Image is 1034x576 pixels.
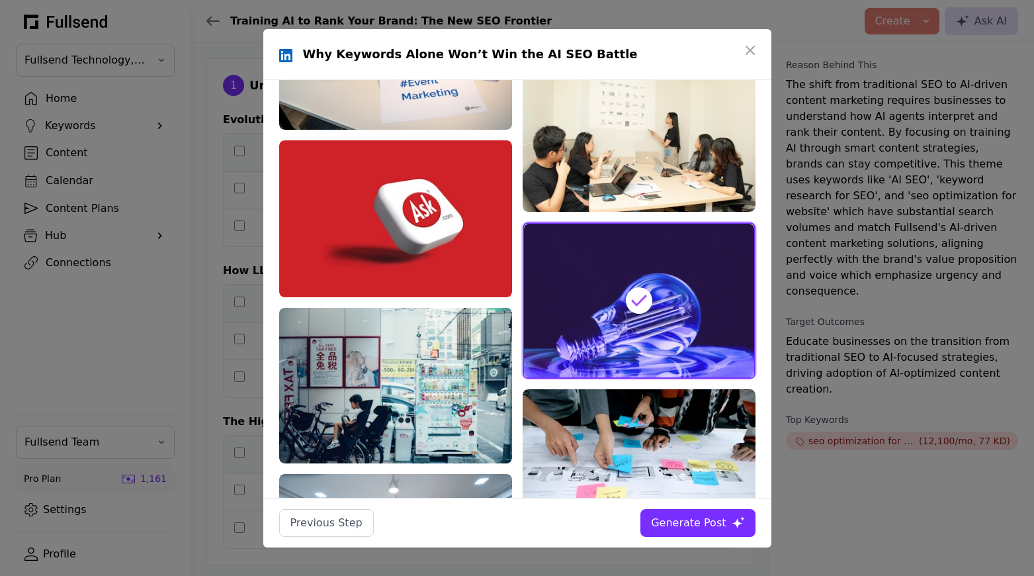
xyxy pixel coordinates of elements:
[523,389,755,545] img: person in gray shirt holding white printer paper
[279,140,512,297] img: logo
[523,65,755,212] img: woman standing near projector screen
[651,515,726,531] div: Generate Post
[279,509,374,537] button: Previous Step
[303,45,638,64] h1: Why Keywords Alone Won’t Win the AI SEO Battle
[290,515,363,531] div: Previous Step
[640,509,755,537] button: Generate Post
[279,308,512,463] img: toddler in white shirt sitting on stroller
